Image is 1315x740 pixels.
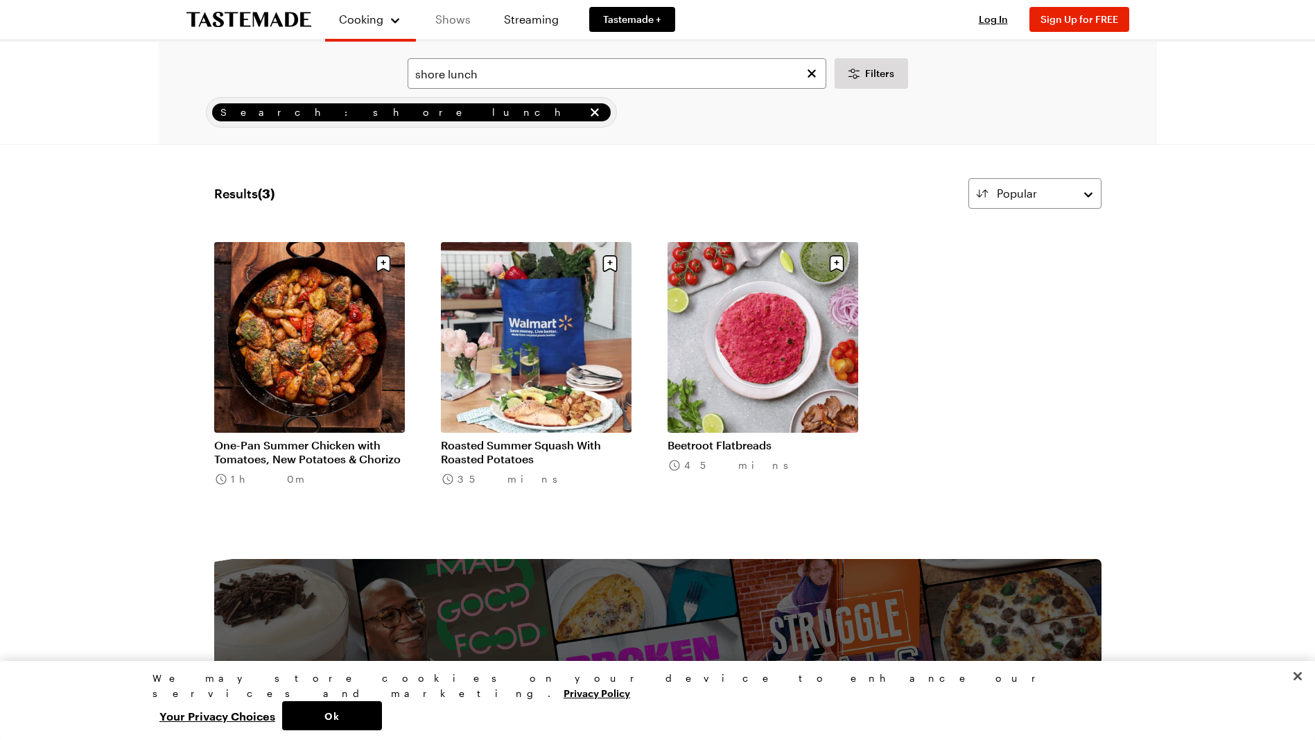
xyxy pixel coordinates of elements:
span: Tastemade + [603,12,661,26]
a: Roasted Summer Squash With Roasted Potatoes [441,438,632,466]
button: Ok [282,701,382,730]
button: Save recipe [597,250,623,277]
div: We may store cookies on your device to enhance our services and marketing. [153,671,1151,701]
button: Desktop filters [835,58,908,89]
button: remove Search: shore lunch [587,105,602,120]
a: Beetroot Flatbreads [668,438,858,452]
button: Save recipe [370,250,397,277]
span: Popular [997,185,1037,202]
button: Clear search [804,66,819,81]
span: Cooking [339,12,383,26]
button: Sign Up for FREE [1029,7,1129,32]
button: Log In [966,12,1021,26]
span: Results [214,184,275,203]
button: Close [1282,661,1313,691]
a: More information about your privacy, opens in a new tab [564,686,630,699]
button: Your Privacy Choices [153,701,282,730]
div: Privacy [153,671,1151,730]
button: Save recipe [824,250,850,277]
a: Tastemade + [589,7,675,32]
span: ( 3 ) [258,186,275,201]
span: Log In [979,13,1008,25]
span: Sign Up for FREE [1040,13,1118,25]
button: Cooking [339,6,402,33]
button: Popular [968,178,1101,209]
a: One-Pan Summer Chicken with Tomatoes, New Potatoes & Chorizo [214,438,405,466]
a: To Tastemade Home Page [186,12,311,28]
span: Search: shore lunch [220,105,584,120]
span: Filters [865,67,894,80]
